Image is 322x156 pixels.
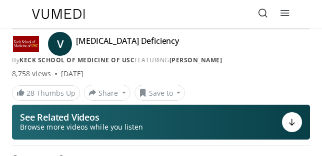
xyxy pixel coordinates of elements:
[12,85,80,101] a: 28 Thumbs Up
[20,112,143,122] p: See Related Videos
[32,9,85,19] img: VuMedi Logo
[61,69,83,79] div: [DATE]
[76,36,179,52] h4: [MEDICAL_DATA] Deficiency
[48,32,72,56] a: V
[26,88,34,98] span: 28
[169,56,222,64] a: [PERSON_NAME]
[12,36,40,52] img: Keck School of Medicine of USC
[12,69,51,79] span: 8,758 views
[19,56,134,64] a: Keck School of Medicine of USC
[20,122,143,132] span: Browse more videos while you listen
[134,85,185,101] button: Save to
[12,105,310,140] button: See Related Videos Browse more videos while you listen
[12,56,310,65] div: By FEATURING
[84,85,130,101] button: Share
